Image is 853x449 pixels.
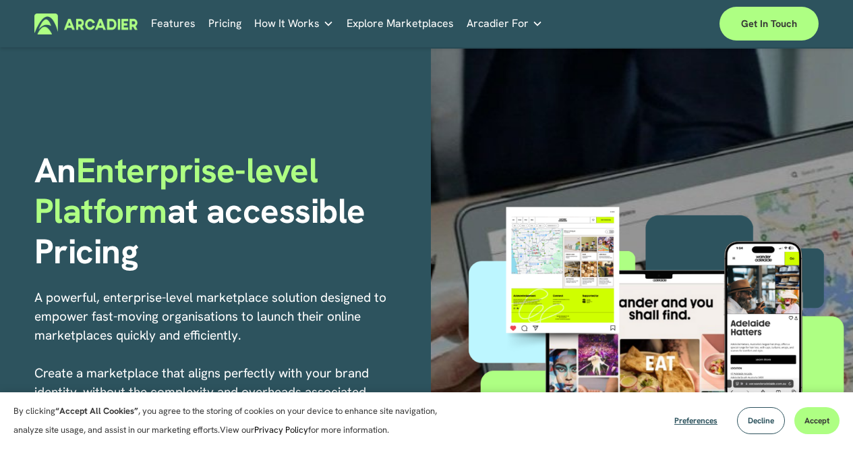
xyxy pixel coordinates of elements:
a: folder dropdown [467,14,543,34]
a: Pricing [208,14,241,34]
a: Get in touch [719,7,819,41]
span: Enterprise-level Platform [34,148,326,233]
h1: An at accessible Pricing [34,150,422,271]
button: Decline [737,407,785,434]
span: How It Works [254,14,320,33]
span: Decline [748,415,774,426]
span: Accept [804,415,829,426]
a: Privacy Policy [254,424,308,435]
strong: “Accept All Cookies” [55,405,138,417]
img: Arcadier [34,14,138,34]
button: Accept [794,407,840,434]
button: Preferences [664,407,728,434]
p: By clicking , you agree to the storing of cookies on your device to enhance site navigation, anal... [13,402,452,440]
span: Arcadier For [467,14,529,33]
a: Explore Marketplaces [347,14,454,34]
span: Preferences [674,415,717,426]
a: folder dropdown [254,14,334,34]
a: Features [151,14,196,34]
